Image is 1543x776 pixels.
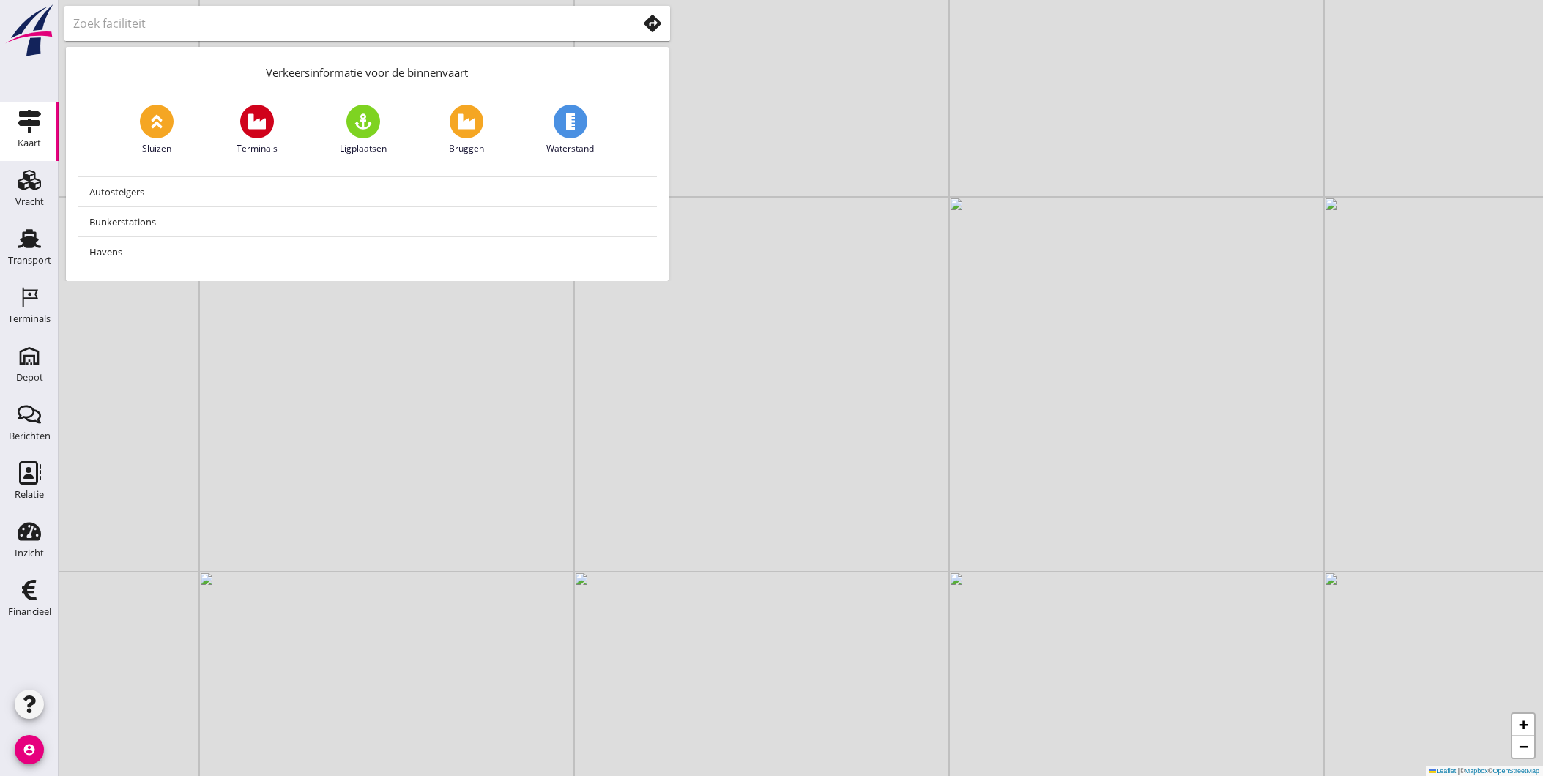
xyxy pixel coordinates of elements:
span: Bruggen [449,142,484,155]
a: Mapbox [1465,767,1488,775]
div: Kaart [18,138,41,148]
span: Ligplaatsen [340,142,387,155]
a: Bruggen [449,105,484,155]
span: Waterstand [546,142,594,155]
span: + [1519,715,1528,734]
a: Sluizen [140,105,174,155]
img: logo-small.a267ee39.svg [3,4,56,58]
div: Bunkerstations [89,213,645,231]
div: Relatie [15,490,44,499]
span: | [1458,767,1460,775]
div: Berichten [9,431,51,441]
div: Havens [89,243,645,261]
div: Autosteigers [89,183,645,201]
span: − [1519,737,1528,756]
input: Zoek faciliteit [73,12,617,35]
div: Depot [16,373,43,382]
a: Leaflet [1429,767,1456,775]
div: Transport [8,255,51,265]
div: Vracht [15,197,44,206]
a: Waterstand [546,105,594,155]
div: © © [1426,766,1543,776]
a: Zoom in [1512,714,1534,736]
i: account_circle [15,735,44,764]
a: Zoom out [1512,736,1534,758]
a: Terminals [237,105,278,155]
div: Terminals [8,314,51,324]
a: Ligplaatsen [340,105,387,155]
div: Inzicht [15,548,44,558]
div: Financieel [8,607,51,616]
span: Sluizen [142,142,171,155]
a: OpenStreetMap [1492,767,1539,775]
span: Terminals [237,142,278,155]
div: Verkeersinformatie voor de binnenvaart [66,47,669,93]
